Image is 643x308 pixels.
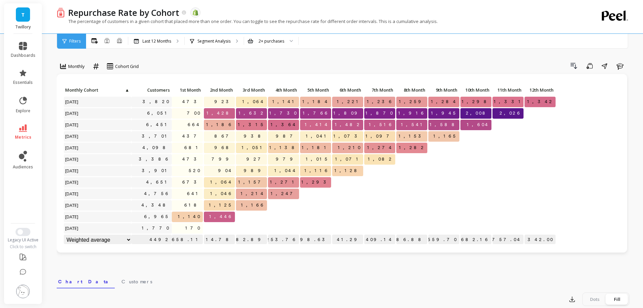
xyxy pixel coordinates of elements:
[64,166,80,176] span: [DATE]
[204,235,235,245] p: 1,114.78
[364,131,396,141] span: 1,097
[268,85,299,95] p: 4th Month
[68,63,85,70] span: Monthly
[186,189,203,199] span: 641
[16,108,30,114] span: explore
[236,235,267,245] p: 1,182.89
[210,154,235,164] span: 799
[13,164,33,170] span: audiences
[237,108,267,118] span: 1,632
[428,235,459,245] p: 1,559.70
[209,189,235,199] span: 1,046
[460,97,493,107] span: 1,298
[526,87,554,93] span: 12th Month
[57,7,65,18] img: header icon
[140,166,172,176] a: 3,901
[16,285,30,298] img: profile picture
[141,143,172,153] a: 4,098
[524,85,556,96] div: Toggle SortBy
[300,85,332,96] div: Toggle SortBy
[181,177,203,187] span: 673
[332,85,363,95] p: 6th Month
[64,223,80,233] span: [DATE]
[428,120,461,130] span: 1,588
[171,85,204,96] div: Toggle SortBy
[271,97,299,107] span: 1,141
[146,108,172,118] a: 6,051
[397,108,427,118] span: 1,916
[133,87,170,93] span: Customers
[177,212,203,222] span: 1,140
[400,120,427,130] span: 1,541
[364,85,396,96] div: Toggle SortBy
[242,131,267,141] span: 938
[336,97,363,107] span: 1,221
[367,154,395,164] span: 1,082
[269,87,297,93] span: 4th Month
[15,135,31,140] span: metrics
[143,189,172,199] a: 4,756
[300,235,331,245] p: 1,298.63
[364,235,395,245] p: 1,409.14
[304,154,331,164] span: 1,015
[364,85,395,95] p: 7th Month
[4,244,42,250] div: Click to switch
[64,189,80,199] span: [DATE]
[300,143,331,153] span: 1,181
[145,177,172,187] a: 4,651
[398,97,427,107] span: 1,259
[205,108,235,118] span: 1,428
[64,85,131,95] p: Monthly Cohort
[204,85,235,95] p: 2nd Month
[432,131,459,141] span: 1,165
[4,237,42,243] div: Legacy UI Active
[64,120,80,130] span: [DATE]
[245,154,267,164] span: 927
[366,143,395,153] span: 1,274
[131,85,163,96] div: Toggle SortBy
[208,200,235,210] span: 1,125
[183,200,203,210] span: 618
[64,177,80,187] span: [DATE]
[172,85,203,95] p: 1st Month
[173,87,201,93] span: 1st Month
[57,18,438,24] p: The percentage of customers in a given cohort that placed more than one order. You can toggle to ...
[332,131,364,141] span: 1,073
[268,85,300,96] div: Toggle SortBy
[186,108,203,118] span: 700
[64,131,80,141] span: [DATE]
[181,154,203,164] span: 473
[63,85,96,96] div: Toggle SortBy
[213,131,235,141] span: 867
[273,166,299,176] span: 1,044
[333,120,363,130] span: 1,482
[208,212,235,222] span: 1,446
[492,97,526,107] span: 1,331
[140,200,172,210] a: 4,348
[268,108,299,118] span: 1,730
[259,38,284,44] div: 2+ purchases
[268,143,301,153] span: 1,138
[187,166,203,176] span: 520
[237,120,267,130] span: 1,315
[68,7,179,18] p: Repurchase Rate by Cohort
[301,108,331,118] span: 1,766
[237,87,265,93] span: 3rd Month
[492,85,524,96] div: Toggle SortBy
[172,235,203,245] p: 658.11
[301,87,329,93] span: 5th Month
[364,108,396,118] span: 1,870
[492,235,524,245] p: 1,757.04
[428,85,460,96] div: Toggle SortBy
[240,200,267,210] span: 1,166
[242,166,267,176] span: 989
[236,85,268,96] div: Toggle SortBy
[16,228,30,236] button: Switch to New UI
[584,294,606,305] div: Dots
[464,108,491,118] span: 2,008
[69,39,81,44] span: Filters
[397,131,427,141] span: 1,153
[366,87,393,93] span: 7th Month
[197,39,231,44] p: Segment Analysis
[526,97,556,107] span: 1,342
